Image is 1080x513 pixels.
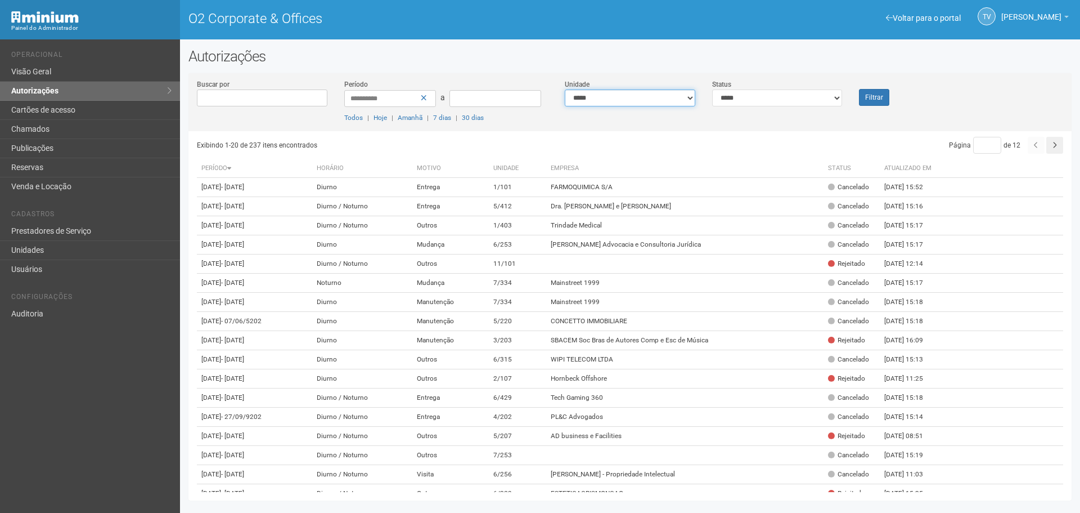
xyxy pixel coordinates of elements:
td: 1/403 [489,216,546,235]
td: [DATE] [197,293,312,312]
td: [DATE] [197,389,312,408]
td: PL&C Advogados [546,408,823,427]
td: [DATE] [197,197,312,216]
td: Mainstreet 1999 [546,293,823,312]
div: Rejeitado [828,489,865,498]
td: [DATE] 15:14 [880,408,942,427]
td: 6/429 [489,389,546,408]
td: 1/101 [489,178,546,197]
td: [DATE] 15:17 [880,235,942,255]
td: [DATE] 15:17 [880,216,942,235]
span: - [DATE] [221,394,244,402]
td: [DATE] 11:25 [880,369,942,389]
a: [PERSON_NAME] [1001,14,1069,23]
label: Unidade [565,79,589,90]
td: Mainstreet 1999 [546,274,823,293]
span: | [456,114,457,122]
td: [DATE] 15:16 [880,197,942,216]
td: [DATE] [197,274,312,293]
td: 5/207 [489,427,546,446]
th: Atualizado em [880,159,942,178]
div: Cancelado [828,297,869,307]
td: 7/253 [489,446,546,465]
td: Diurno [312,331,412,350]
td: Diurno / Noturno [312,465,412,484]
td: 7/334 [489,293,546,312]
span: - [DATE] [221,451,244,459]
td: Diurno [312,293,412,312]
span: - [DATE] [221,279,244,287]
a: TV [978,7,996,25]
th: Motivo [412,159,489,178]
div: Cancelado [828,450,869,460]
label: Período [344,79,368,90]
span: - [DATE] [221,260,244,267]
td: [DATE] 12:14 [880,255,942,274]
td: Diurno [312,312,412,331]
a: Amanhã [398,114,422,122]
td: [DATE] [197,465,312,484]
td: Diurno / Noturno [312,427,412,446]
td: Manutenção [412,331,489,350]
td: CONCETTO IMMOBILIARE [546,312,823,331]
h2: Autorizações [188,48,1072,65]
div: Cancelado [828,221,869,230]
td: Dra. [PERSON_NAME] e [PERSON_NAME] [546,197,823,216]
td: Diurno [312,350,412,369]
span: - [DATE] [221,240,244,248]
td: Diurno / Noturno [312,484,412,503]
th: Horário [312,159,412,178]
td: [DATE] [197,255,312,274]
span: - [DATE] [221,489,244,497]
td: Diurno [312,369,412,389]
td: Diurno / Noturno [312,216,412,235]
div: Rejeitado [828,374,865,383]
td: [DATE] 15:52 [880,178,942,197]
td: 5/412 [489,197,546,216]
h1: O2 Corporate & Offices [188,11,622,26]
td: Entrega [412,197,489,216]
td: Outros [412,369,489,389]
td: Outros [412,484,489,503]
td: [DATE] 11:03 [880,465,942,484]
td: Mudança [412,274,489,293]
span: - 27/09/9202 [221,413,262,421]
span: - [DATE] [221,202,244,210]
div: Rejeitado [828,431,865,441]
span: - [DATE] [221,336,244,344]
td: [DATE] [197,484,312,503]
td: [DATE] 15:18 [880,312,942,331]
td: Entrega [412,178,489,197]
div: Exibindo 1-20 de 237 itens encontrados [197,137,631,154]
li: Operacional [11,51,172,63]
td: 6/253 [489,235,546,255]
td: [DATE] 15:18 [880,389,942,408]
td: [DATE] [197,216,312,235]
label: Buscar por [197,79,229,90]
td: [DATE] 15:13 [880,350,942,369]
td: [DATE] 15:19 [880,446,942,465]
a: 7 dias [433,114,451,122]
td: Hornbeck Offshore [546,369,823,389]
div: Painel do Administrador [11,23,172,33]
td: 2/107 [489,369,546,389]
span: - [DATE] [221,298,244,306]
button: Filtrar [859,89,889,106]
td: Diurno / Noturno [312,389,412,408]
span: - [DATE] [221,221,244,229]
td: Visita [412,465,489,484]
td: Outros [412,446,489,465]
td: 6/256 [489,465,546,484]
a: Voltar para o portal [886,14,961,23]
td: SBACEM Soc Bras de Autores Comp e Esc de Música [546,331,823,350]
span: - [DATE] [221,470,244,478]
th: Unidade [489,159,546,178]
span: - 07/06/5202 [221,317,262,325]
div: Cancelado [828,355,869,364]
td: [DATE] 15:18 [880,293,942,312]
th: Período [197,159,312,178]
td: FARMOQUIMICA S/A [546,178,823,197]
td: 6/329 [489,484,546,503]
td: [PERSON_NAME] Advocacia e Consultoria Jurídica [546,235,823,255]
span: | [367,114,369,122]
